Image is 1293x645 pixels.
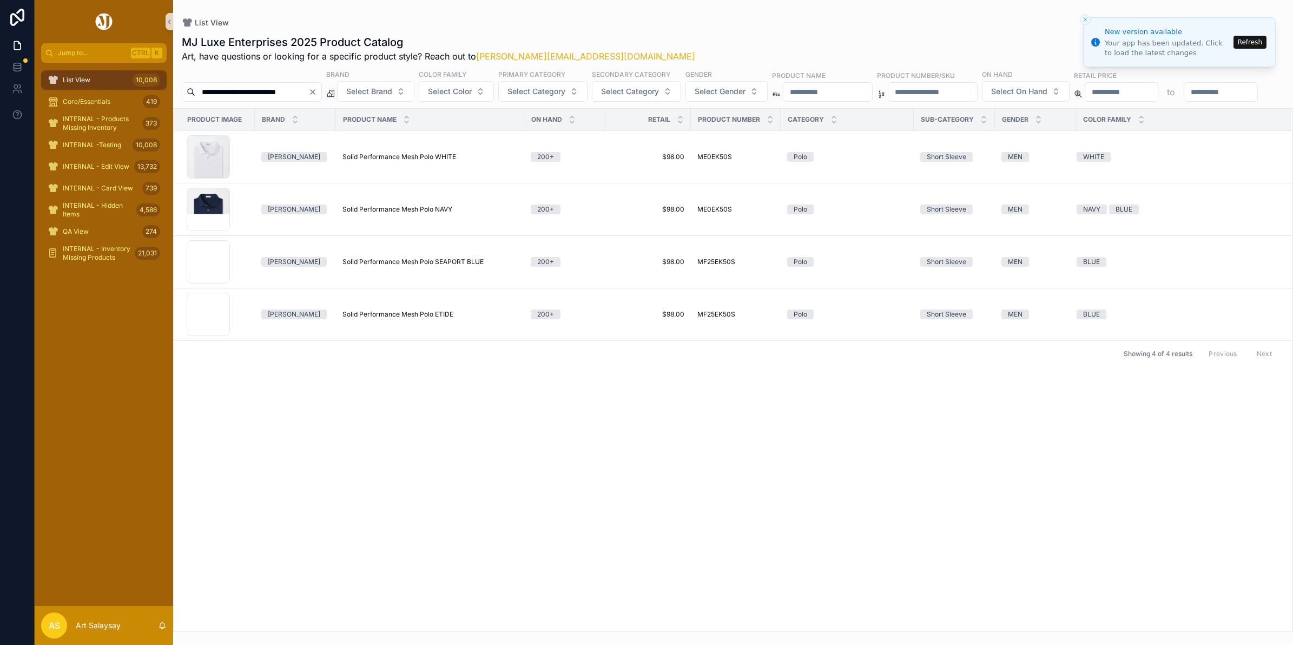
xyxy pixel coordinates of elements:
[1167,85,1175,98] p: to
[182,50,695,63] span: Art, have questions or looking for a specific product style? Reach out to
[612,310,684,319] a: $98.00
[1001,152,1070,162] a: MEN
[1105,27,1230,37] div: New version available
[342,258,484,266] span: Solid Performance Mesh Polo SEAPORT BLUE
[1080,14,1091,25] button: Close toast
[697,310,774,319] a: MF25EK50S
[131,48,150,58] span: Ctrl
[41,114,167,133] a: INTERNAL - Products Missing Inventory373
[1233,36,1266,49] button: Refresh
[308,88,321,96] button: Clear
[142,182,160,195] div: 739
[153,49,161,57] span: K
[428,86,472,97] span: Select Color
[419,81,494,102] button: Select Button
[648,115,670,124] span: Retail
[476,51,695,62] a: [PERSON_NAME][EMAIL_ADDRESS][DOMAIN_NAME]
[346,86,392,97] span: Select Brand
[1116,205,1132,214] div: BLUE
[1077,152,1278,162] a: WHITE
[1008,152,1022,162] div: MEN
[787,205,907,214] a: Polo
[697,258,774,266] a: MF25EK50S
[697,205,774,214] a: ME0EK50S
[261,152,329,162] a: [PERSON_NAME]
[685,81,768,102] button: Select Button
[94,13,114,30] img: App logo
[342,258,518,266] a: Solid Performance Mesh Polo SEAPORT BLUE
[695,86,746,97] span: Select Gender
[787,310,907,319] a: Polo
[531,152,599,162] a: 200+
[268,205,320,214] div: [PERSON_NAME]
[794,205,807,214] div: Polo
[537,310,554,319] div: 200+
[1008,257,1022,267] div: MEN
[182,35,695,50] h1: MJ Luxe Enterprises 2025 Product Catalog
[697,258,735,266] span: MF25EK50S
[920,310,988,319] a: Short Sleeve
[142,225,160,238] div: 274
[136,203,160,216] div: 4,586
[697,205,732,214] span: ME0EK50S
[1008,205,1022,214] div: MEN
[63,115,138,132] span: INTERNAL - Products Missing Inventory
[507,86,565,97] span: Select Category
[342,310,518,319] a: Solid Performance Mesh Polo ETIDE
[41,92,167,111] a: Core/Essentials419
[63,76,90,84] span: List View
[182,17,229,28] a: List View
[261,310,329,319] a: [PERSON_NAME]
[261,257,329,267] a: [PERSON_NAME]
[135,247,160,260] div: 21,031
[41,243,167,263] a: INTERNAL - Inventory Missing Products21,031
[498,81,588,102] button: Select Button
[133,139,160,152] div: 10,008
[927,310,966,319] div: Short Sleeve
[342,153,518,161] a: Solid Performance Mesh Polo WHITE
[592,81,681,102] button: Select Button
[601,86,659,97] span: Select Category
[1001,257,1070,267] a: MEN
[612,258,684,266] a: $98.00
[49,619,60,632] span: AS
[920,205,988,214] a: Short Sleeve
[927,205,966,214] div: Short Sleeve
[268,257,320,267] div: [PERSON_NAME]
[76,620,121,631] p: Art Salaysay
[537,152,554,162] div: 200+
[262,115,285,124] span: Brand
[1001,205,1070,214] a: MEN
[187,115,242,124] span: Product Image
[794,257,807,267] div: Polo
[419,69,466,79] label: Color Family
[1083,205,1100,214] div: NAVY
[337,81,414,102] button: Select Button
[63,141,121,149] span: INTERNAL -Testing
[63,245,130,262] span: INTERNAL - Inventory Missing Products
[1083,115,1131,124] span: Color Family
[41,179,167,198] a: INTERNAL - Card View739
[794,310,807,319] div: Polo
[920,257,988,267] a: Short Sleeve
[612,153,684,161] a: $98.00
[41,43,167,63] button: Jump to...CtrlK
[685,69,712,79] label: Gender
[698,115,760,124] span: Product Number
[41,200,167,220] a: INTERNAL - Hidden Items4,586
[1008,310,1022,319] div: MEN
[1083,152,1104,162] div: WHITE
[531,205,599,214] a: 200+
[1074,70,1117,80] label: Retail Price
[927,152,966,162] div: Short Sleeve
[343,115,397,124] span: Product Name
[697,153,732,161] span: ME0EK50S
[63,97,110,106] span: Core/Essentials
[195,17,229,28] span: List View
[326,69,349,79] label: Brand
[982,69,1013,79] label: On Hand
[261,205,329,214] a: [PERSON_NAME]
